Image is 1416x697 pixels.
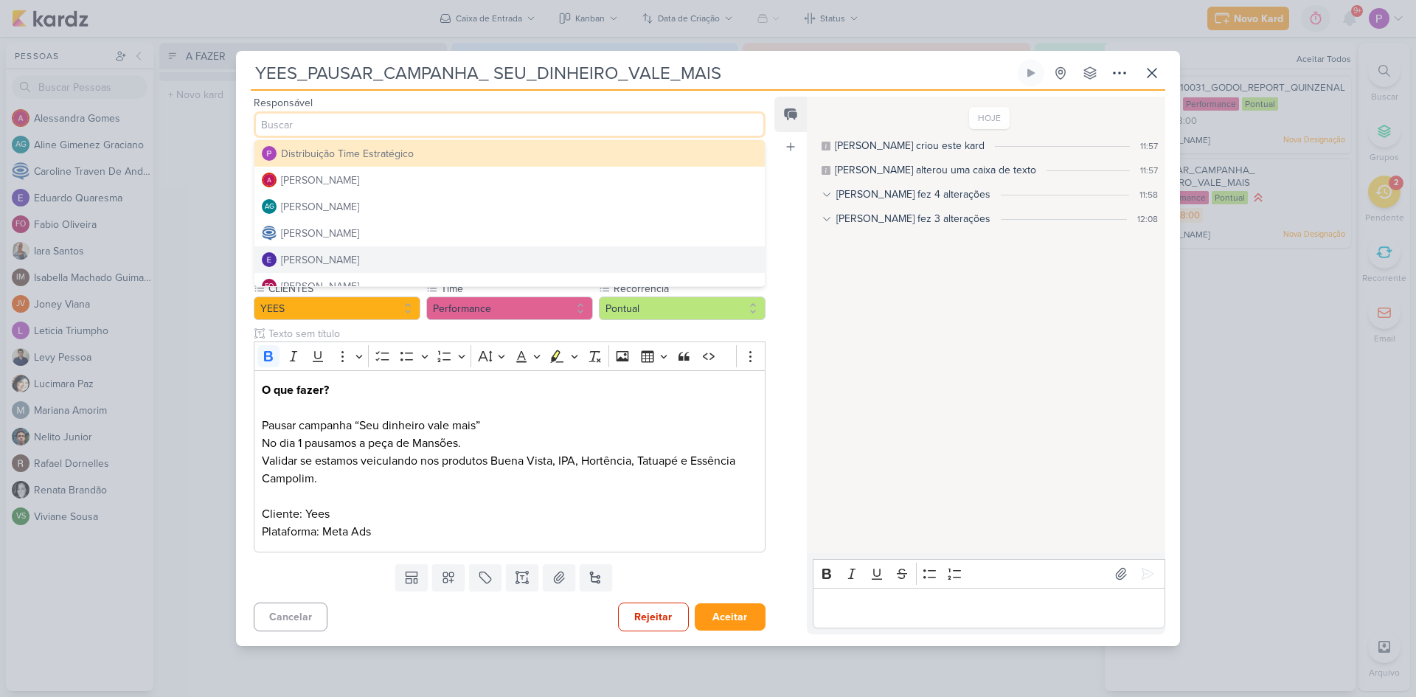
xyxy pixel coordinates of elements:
img: Caroline Traven De Andrade [262,226,277,240]
div: 12:08 [1137,212,1158,226]
div: Editor editing area: main [254,370,766,552]
label: Time [440,281,593,297]
button: Aceitar [695,603,766,631]
p: Cliente: Yees [262,505,757,523]
div: Editor toolbar [813,559,1165,588]
p: Validar se estamos veiculando nos produtos Buena Vista, IPA, Hortência, Tatuapé e Essência Campolim. [262,452,757,488]
div: [PERSON_NAME] fez 4 alterações [836,187,990,202]
div: Caroline criou este kard [835,138,985,153]
div: 11:57 [1140,139,1158,153]
div: 11:58 [1139,188,1158,201]
img: Eduardo Quaresma [262,252,277,267]
div: Este log é visível à todos no kard [822,166,830,175]
div: Distribuição Time Estratégico [281,146,414,162]
input: Kard Sem Título [251,60,1015,86]
button: Performance [426,297,593,320]
button: Pontual [599,297,766,320]
input: Texto sem título [265,326,766,341]
button: Cancelar [254,603,327,631]
div: [PERSON_NAME] [281,173,359,188]
div: Editor editing area: main [813,588,1165,628]
div: [PERSON_NAME] [281,226,359,241]
div: Editor toolbar [254,341,766,370]
div: Caroline alterou uma caixa de texto [835,162,1036,178]
p: AG [265,204,274,211]
div: [PERSON_NAME] [281,252,359,268]
div: [PERSON_NAME] fez 3 alterações [836,211,990,226]
div: 11:57 [1140,164,1158,177]
button: Rejeitar [618,603,689,631]
p: Plataforma: Meta Ads [262,523,757,541]
button: AG [PERSON_NAME] [254,193,765,220]
div: Aline Gimenez Graciano [262,199,277,214]
div: Este log é visível à todos no kard [822,142,830,150]
button: Distribuição Time Estratégico [254,140,765,167]
input: Buscar [254,111,766,138]
label: Responsável [254,97,313,109]
img: Alessandra Gomes [262,173,277,187]
label: Recorrência [612,281,766,297]
button: [PERSON_NAME] [254,167,765,193]
button: YEES [254,297,420,320]
strong: O que fazer? [262,383,329,398]
div: Fabio Oliveira [262,279,277,294]
div: [PERSON_NAME] [281,279,359,294]
p: FO [265,283,274,291]
div: Ligar relógio [1025,67,1037,79]
button: [PERSON_NAME] [254,220,765,246]
div: [PERSON_NAME] [281,199,359,215]
img: Distribuição Time Estratégico [262,146,277,161]
p: No dia 1 pausamos a peça de Mansões. [262,434,757,452]
button: FO [PERSON_NAME] [254,273,765,299]
p: Pausar campanha “Seu dinheiro vale mais” [262,417,757,434]
button: [PERSON_NAME] [254,246,765,273]
label: CLIENTES [267,281,420,297]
